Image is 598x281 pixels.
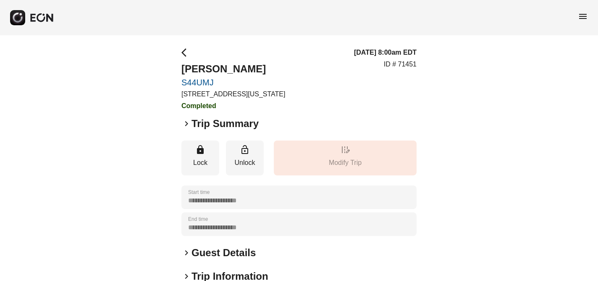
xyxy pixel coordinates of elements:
p: Unlock [230,158,260,168]
span: keyboard_arrow_right [181,248,191,258]
span: lock [195,145,205,155]
span: lock_open [240,145,250,155]
p: [STREET_ADDRESS][US_STATE] [181,89,285,99]
span: keyboard_arrow_right [181,119,191,129]
p: Lock [186,158,215,168]
h3: Completed [181,101,285,111]
button: Lock [181,140,219,175]
h3: [DATE] 8:00am EDT [354,48,417,58]
a: S44UMJ [181,77,285,87]
h2: Guest Details [191,246,256,260]
span: arrow_back_ios [181,48,191,58]
p: ID # 71451 [384,59,417,69]
span: menu [578,11,588,21]
h2: Trip Summary [191,117,259,130]
button: Unlock [226,140,264,175]
h2: [PERSON_NAME] [181,62,285,76]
